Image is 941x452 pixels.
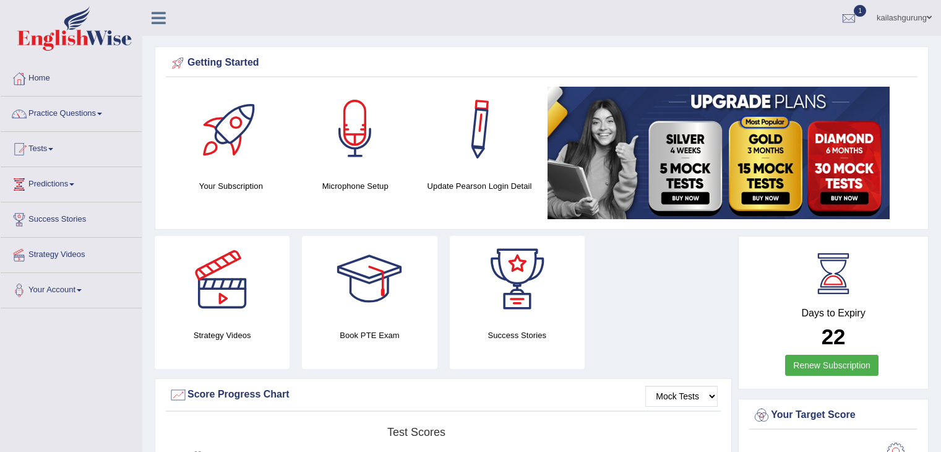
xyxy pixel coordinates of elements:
[169,54,914,72] div: Getting Started
[450,329,585,342] h4: Success Stories
[1,273,142,304] a: Your Account
[1,202,142,233] a: Success Stories
[785,355,879,376] a: Renew Subscription
[1,132,142,163] a: Tests
[169,386,718,404] div: Score Progress Chart
[302,329,437,342] h4: Book PTE Exam
[175,180,287,193] h4: Your Subscription
[752,406,914,425] div: Your Target Score
[387,426,445,438] tspan: Test scores
[1,238,142,269] a: Strategy Videos
[548,87,890,219] img: small5.jpg
[854,5,866,17] span: 1
[822,324,846,349] b: 22
[299,180,411,193] h4: Microphone Setup
[1,61,142,92] a: Home
[1,167,142,198] a: Predictions
[1,97,142,128] a: Practice Questions
[155,329,290,342] h4: Strategy Videos
[424,180,536,193] h4: Update Pearson Login Detail
[752,308,914,319] h4: Days to Expiry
